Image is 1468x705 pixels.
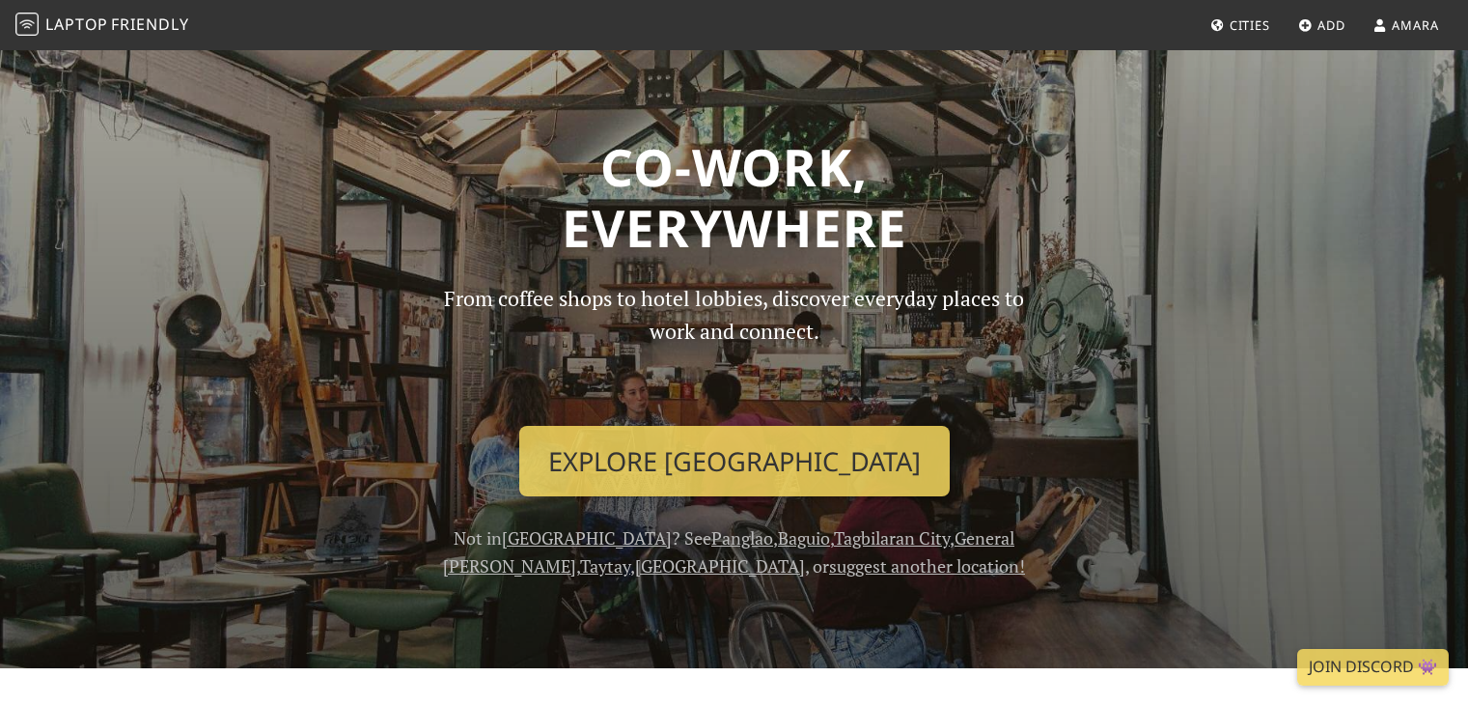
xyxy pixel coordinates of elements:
[428,282,1041,410] p: From coffee shops to hotel lobbies, discover everyday places to work and connect.
[778,526,830,550] a: Baguio
[519,426,950,497] a: Explore [GEOGRAPHIC_DATA]
[829,554,1025,578] a: suggest another location!
[443,526,1025,578] span: Not in ? See , , , , , , or
[1203,8,1278,42] a: Cities
[635,554,805,578] a: [GEOGRAPHIC_DATA]
[502,526,672,550] a: [GEOGRAPHIC_DATA]
[580,554,630,578] a: Taytay
[1297,649,1449,686] a: Join Discord 👾
[15,13,39,36] img: LaptopFriendly
[834,526,950,550] a: Tagbilaran City
[45,14,108,35] span: Laptop
[1230,16,1270,34] span: Cities
[1317,16,1345,34] span: Add
[1290,8,1353,42] a: Add
[109,136,1360,259] h1: Co-work, Everywhere
[443,526,1014,578] a: General [PERSON_NAME]
[1392,16,1439,34] span: Amara
[711,526,773,550] a: Panglao
[1365,8,1446,42] a: Amara
[111,14,188,35] span: Friendly
[15,9,189,42] a: LaptopFriendly LaptopFriendly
